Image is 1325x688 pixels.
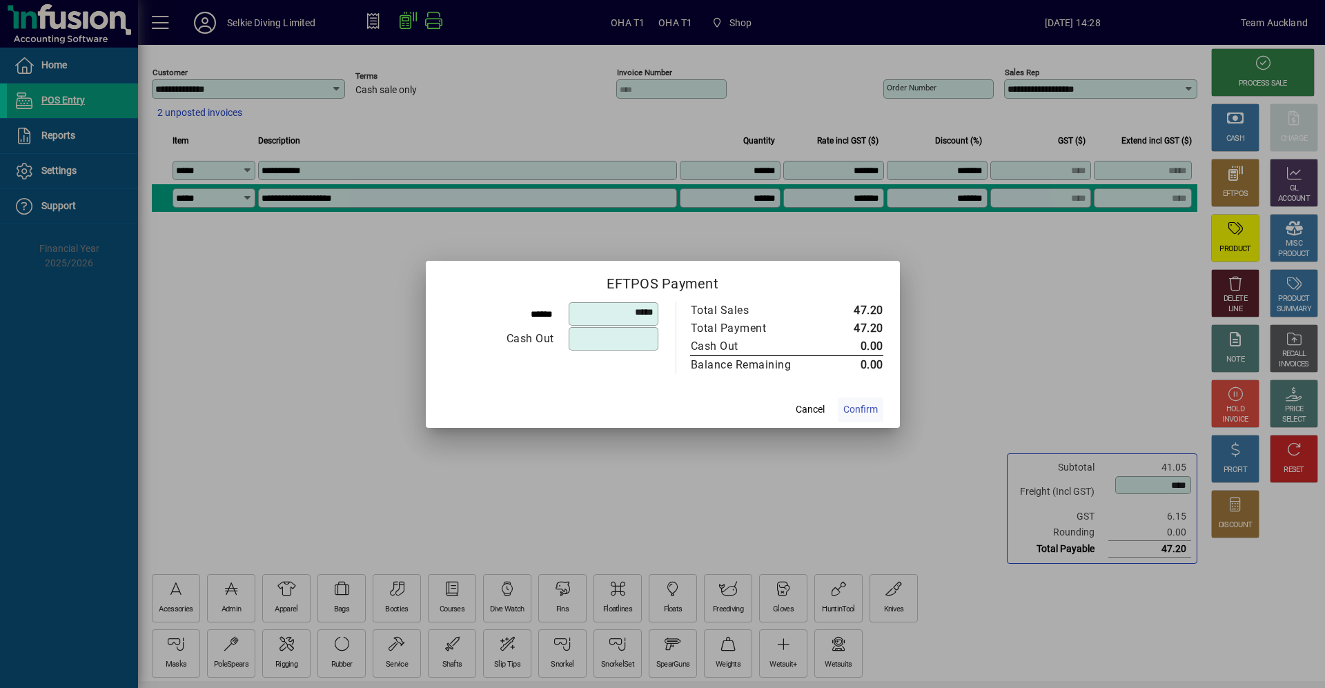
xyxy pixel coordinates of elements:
span: Confirm [843,402,878,417]
td: Total Payment [690,320,821,337]
div: Balance Remaining [691,357,807,373]
button: Cancel [788,397,832,422]
td: Total Sales [690,302,821,320]
td: 0.00 [821,337,883,356]
span: Cancel [796,402,825,417]
h2: EFTPOS Payment [426,261,900,301]
button: Confirm [838,397,883,422]
td: 47.20 [821,302,883,320]
td: 47.20 [821,320,883,337]
td: 0.00 [821,355,883,374]
div: Cash Out [443,331,554,347]
div: Cash Out [691,338,807,355]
